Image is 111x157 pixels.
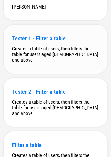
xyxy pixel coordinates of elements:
[12,35,99,42] div: Tester 1 - Filter a table
[12,46,99,63] div: Creates a table of users, then filters the table for users aged [DEMOGRAPHIC_DATA] and above
[12,88,99,95] div: Tester 2 - Filter a table
[12,4,99,10] div: [PERSON_NAME]
[12,142,99,148] div: Filter a table
[12,99,99,116] div: Creates a table of users, then filters the table for users aged [DEMOGRAPHIC_DATA] and above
